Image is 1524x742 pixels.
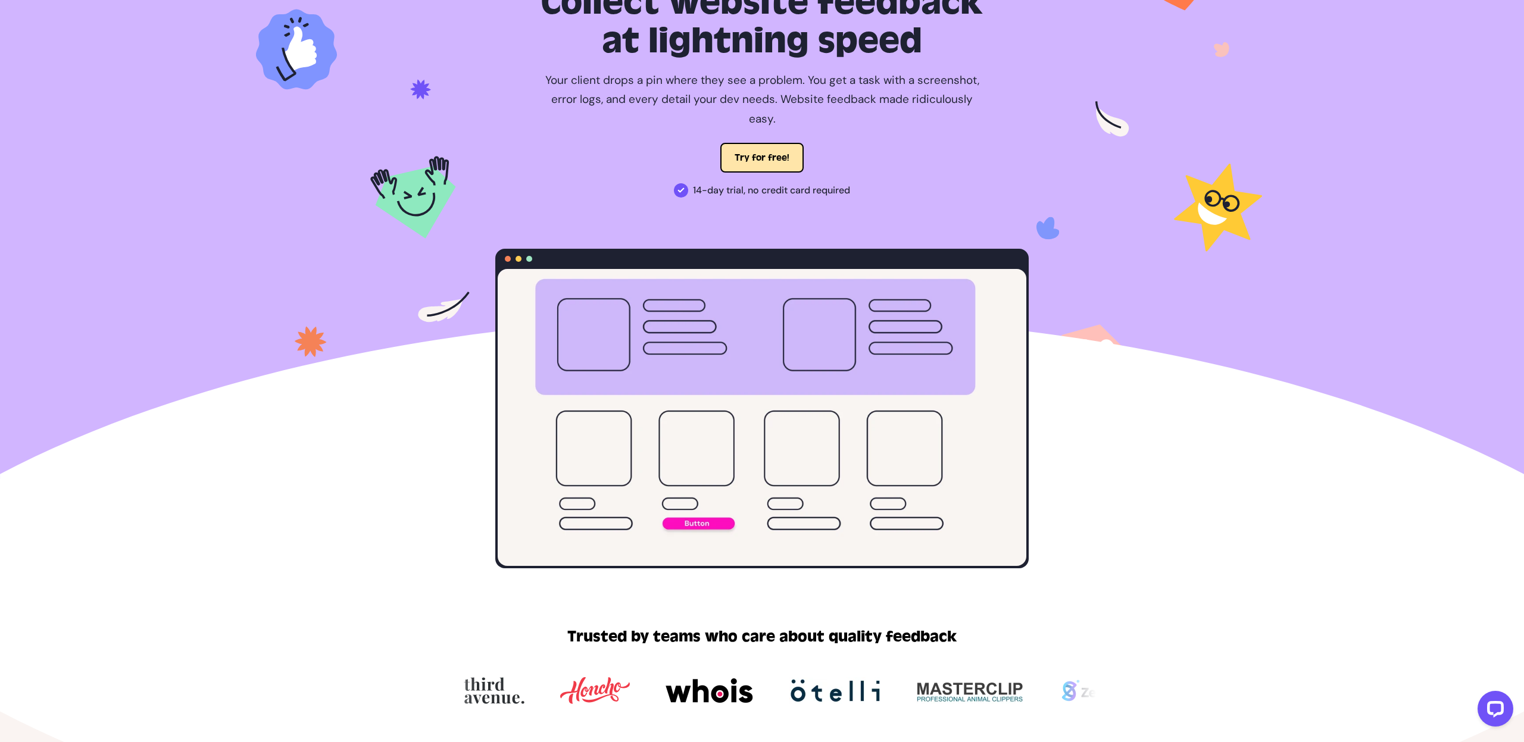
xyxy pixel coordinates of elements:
h2: Trusted by teams who care about quality feedback [567,625,957,649]
p: Your client drops a pin where they see a problem. You get a task with a screenshot, error logs, a... [539,71,985,129]
iframe: LiveChat chat widget [1468,686,1518,736]
img: 14-day trial, no credit card required [674,183,688,198]
button: Try for free! [720,143,804,173]
span: 14-day trial, no credit card required [693,181,850,200]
